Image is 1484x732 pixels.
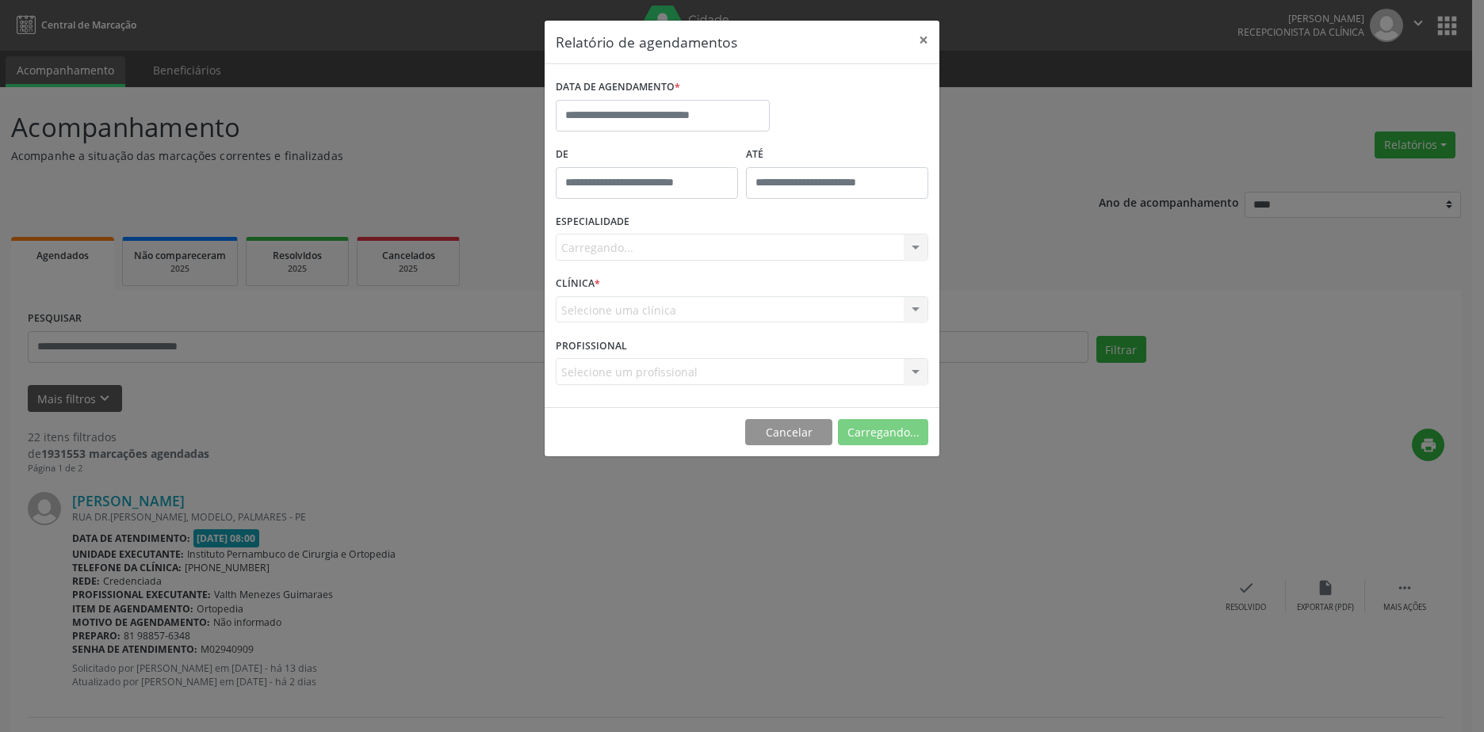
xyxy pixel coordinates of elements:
button: Cancelar [745,419,832,446]
label: CLÍNICA [556,272,600,296]
button: Close [908,21,939,59]
button: Carregando... [838,419,928,446]
label: ESPECIALIDADE [556,210,629,234]
label: De [556,143,738,167]
label: DATA DE AGENDAMENTO [556,75,680,100]
label: PROFISSIONAL [556,334,627,358]
label: ATÉ [746,143,928,167]
h5: Relatório de agendamentos [556,32,737,52]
